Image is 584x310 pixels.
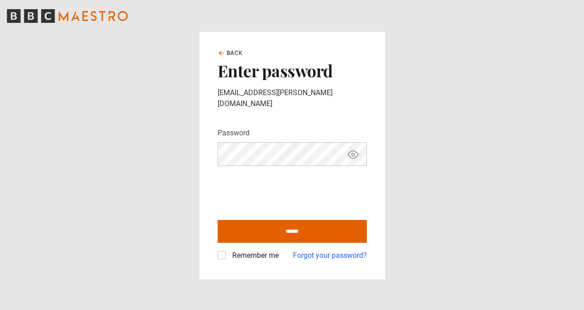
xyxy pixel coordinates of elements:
h2: Enter password [218,61,367,80]
p: [EMAIL_ADDRESS][PERSON_NAME][DOMAIN_NAME] [218,87,367,109]
label: Password [218,128,250,139]
a: Back [218,49,243,57]
a: Forgot your password? [293,250,367,261]
button: Show password [345,146,361,162]
label: Remember me [229,250,279,261]
svg: BBC Maestro [7,9,128,23]
span: Back [227,49,243,57]
iframe: reCAPTCHA [218,173,356,209]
